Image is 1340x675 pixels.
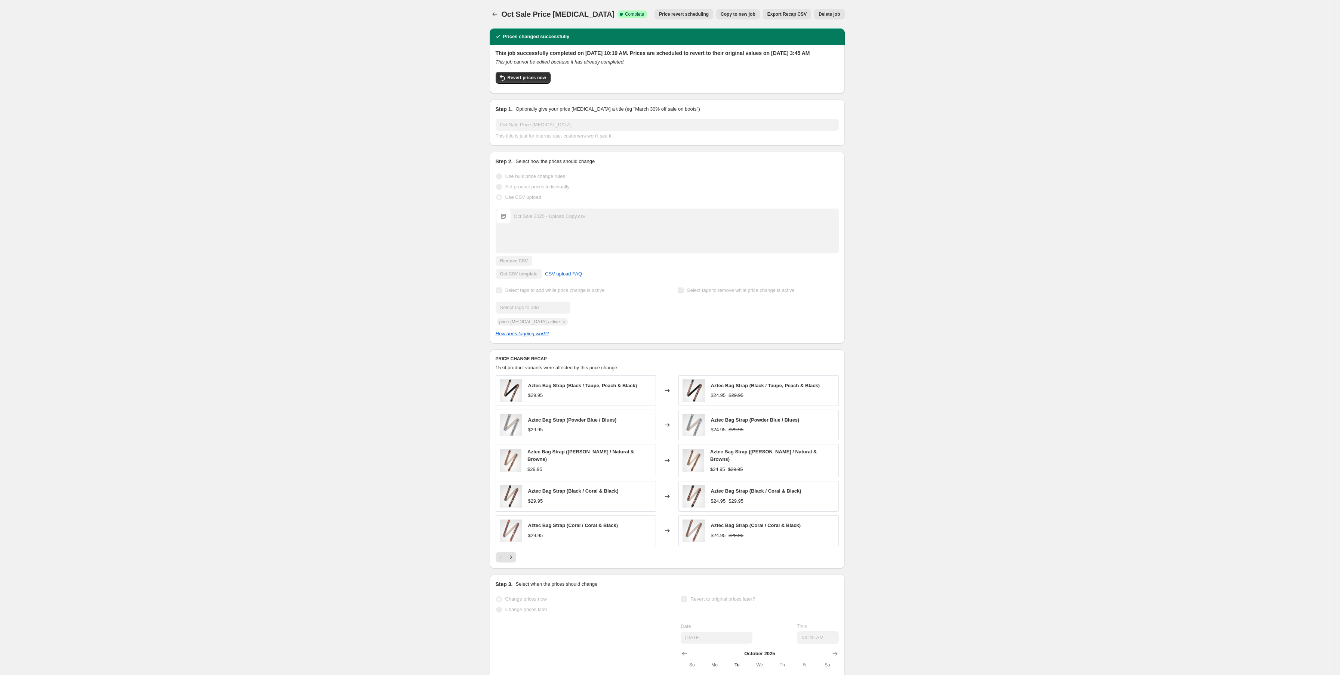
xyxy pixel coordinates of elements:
span: Aztec Bag Strap (Black / Coral & Black) [711,488,801,494]
span: Revert prices now [508,75,546,81]
img: MADISON_MA-2031_AZTEC_BAG_STRAP_-_POWDER_BLUE_2e61730c-a446-447c-86b6-f3693290a477_80x.jpg [683,414,705,436]
span: Aztec Bag Strap (Black / Taupe, Peach & Black) [711,383,820,388]
h6: PRICE CHANGE RECAP [496,356,839,362]
img: MADISON_MA-2031_AZTEC_BAG_STRAP_-_CORAL-BLACK_-_CORAL_6f67ddfd-faa5-4f63-936b-a73e0e295d99_80x.jpg [500,520,522,542]
img: MADISON_MA-2031_AZTEC_BAG_STRAP_-_BROWNS-TAN_88560b08-d1d4-479d-bcf3-e1e29c766108_80x.jpg [500,449,522,472]
a: How does tagging work? [496,331,549,336]
th: Wednesday [748,659,771,671]
button: Revert prices now [496,72,551,84]
strike: $29.95 [728,497,743,505]
th: Thursday [771,659,793,671]
span: Aztec Bag Strap (Coral / Coral & Black) [528,523,618,528]
p: Select when the prices should change [515,580,597,588]
h2: This job successfully completed on [DATE] 10:19 AM. Prices are scheduled to revert to their origi... [496,49,839,57]
span: Use bulk price change rules [505,173,565,179]
span: Select tags to remove while price change is active [687,287,795,293]
span: Aztec Bag Strap (Coral / Coral & Black) [711,523,801,528]
span: Th [774,662,790,668]
strike: $29.95 [728,466,743,473]
span: Aztec Bag Strap (Black / Coral & Black) [528,488,619,494]
strike: $29.95 [728,392,743,399]
nav: Pagination [496,552,516,562]
th: Saturday [816,659,838,671]
img: MADISON_MA-2031_AZTEC_BAG_STRAP_-_CORAL-BLACK_-_BLACK_a44e1344-cd7f-4498-be52-150f9328e986_80x.jpg [683,485,705,508]
button: Copy to new job [716,9,760,19]
div: $24.95 [711,532,726,539]
span: Sa [819,662,835,668]
div: $24.95 [710,466,725,473]
span: Change prices later [505,607,548,612]
span: Delete job [819,11,840,17]
p: Optionally give your price [MEDICAL_DATA] a title (eg "March 30% off sale on boots") [515,105,700,113]
span: Date [681,623,691,629]
span: Su [684,662,700,668]
img: MADISON_MA-2031_AZTEC_BAG_STRAP_-_TAUPE-PEACH-BLACK_80x.jpg [683,379,705,402]
h2: Step 1. [496,105,513,113]
strike: $29.95 [728,532,743,539]
h2: Step 3. [496,580,513,588]
strike: $29.95 [728,426,743,434]
span: Fr [797,662,813,668]
span: Export Recap CSV [767,11,807,17]
img: MADISON_MA-2031_AZTEC_BAG_STRAP_-_POWDER_BLUE_2e61730c-a446-447c-86b6-f3693290a477_80x.jpg [500,414,522,436]
div: $29.95 [528,426,543,434]
div: $24.95 [711,497,726,505]
button: Show next month, November 2025 [830,648,840,659]
button: Price change jobs [490,9,500,19]
span: Mo [706,662,723,668]
div: $29.95 [528,532,543,539]
span: Set product prices individually [505,184,570,189]
span: Copy to new job [721,11,755,17]
span: Aztec Bag Strap ([PERSON_NAME] / Natural & Browns) [527,449,634,462]
input: Select tags to add [496,302,570,314]
p: Select how the prices should change [515,158,595,165]
th: Tuesday [726,659,748,671]
img: MADISON_MA-2031_AZTEC_BAG_STRAP_-_BROWNS-TAN_88560b08-d1d4-479d-bcf3-e1e29c766108_80x.jpg [683,449,705,472]
span: Aztec Bag Strap (Powder Blue / Blues) [711,417,800,423]
span: Use CSV upload [505,194,541,200]
div: $29.95 [528,392,543,399]
div: $29.95 [527,466,542,473]
span: 1574 product variants were affected by this price change: [496,365,619,370]
span: Revert to original prices later? [690,596,755,602]
th: Friday [794,659,816,671]
span: This title is just for internal use, customers won't see it [496,133,612,139]
h2: Step 2. [496,158,513,165]
span: Time [797,623,807,629]
span: Aztec Bag Strap ([PERSON_NAME] / Natural & Browns) [710,449,817,462]
th: Monday [703,659,726,671]
span: CSV upload FAQ [545,270,582,278]
button: Export Recap CSV [763,9,811,19]
div: $24.95 [711,392,726,399]
th: Sunday [681,659,703,671]
input: 10/7/2025 [681,632,752,644]
button: Show previous month, September 2025 [679,648,690,659]
span: Price revert scheduling [659,11,709,17]
span: We [751,662,768,668]
span: Change prices now [505,596,547,602]
button: Delete job [814,9,844,19]
input: 30% off holiday sale [496,119,839,131]
span: Select tags to add while price change is active [505,287,605,293]
span: Tu [729,662,745,668]
i: This job cannot be edited because it has already completed. [496,59,625,65]
div: $24.95 [711,426,726,434]
img: MADISON_MA-2031_AZTEC_BAG_STRAP_-_TAUPE-PEACH-BLACK_80x.jpg [500,379,522,402]
div: Oct Sale 2025 - Upload Copy.csv [514,213,585,220]
a: CSV upload FAQ [540,268,586,280]
span: Aztec Bag Strap (Black / Taupe, Peach & Black) [528,383,637,388]
input: 12:00 [797,631,839,644]
button: Price revert scheduling [654,9,713,19]
img: MADISON_MA-2031_AZTEC_BAG_STRAP_-_CORAL-BLACK_-_CORAL_6f67ddfd-faa5-4f63-936b-a73e0e295d99_80x.jpg [683,520,705,542]
button: Next [506,552,516,562]
span: Oct Sale Price [MEDICAL_DATA] [502,10,614,18]
span: Complete [625,11,644,17]
span: Aztec Bag Strap (Powder Blue / Blues) [528,417,617,423]
img: MADISON_MA-2031_AZTEC_BAG_STRAP_-_CORAL-BLACK_-_BLACK_a44e1344-cd7f-4498-be52-150f9328e986_80x.jpg [500,485,522,508]
div: $29.95 [528,497,543,505]
h2: Prices changed successfully [503,33,570,40]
